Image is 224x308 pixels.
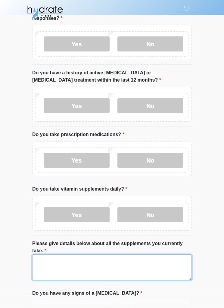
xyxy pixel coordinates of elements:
[32,240,192,254] label: Please give details below about all the supplements you currently take.
[44,36,110,51] label: Yes
[117,153,183,168] label: No
[44,207,110,222] label: Yes
[44,153,110,168] label: Yes
[32,185,127,193] label: Do you take vitamin supplements daily?
[32,131,124,138] label: Do you take prescription medications?
[117,36,183,51] label: No
[32,69,192,84] label: Do you have a history of active [MEDICAL_DATA] or [MEDICAL_DATA] treatment within the last 12 mon...
[32,290,142,297] label: Do you have any signs of a [MEDICAL_DATA]?
[44,98,110,113] label: Yes
[117,98,183,113] label: No
[26,5,64,20] img: Hydrate IV Bar - Glendale Logo
[117,207,183,222] label: No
